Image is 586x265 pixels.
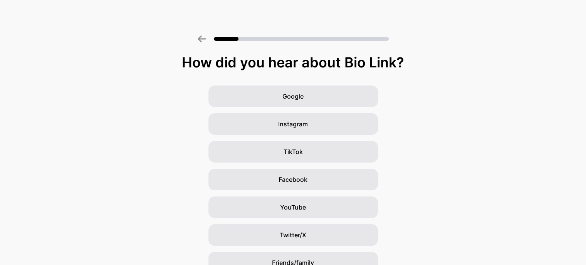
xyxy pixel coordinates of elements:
span: Twitter/X [280,230,306,240]
span: YouTube [280,203,306,212]
span: TikTok [284,147,303,156]
span: Facebook [279,175,307,184]
div: How did you hear about Bio Link? [4,55,582,70]
span: Google [282,92,304,101]
span: Instagram [278,119,308,129]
